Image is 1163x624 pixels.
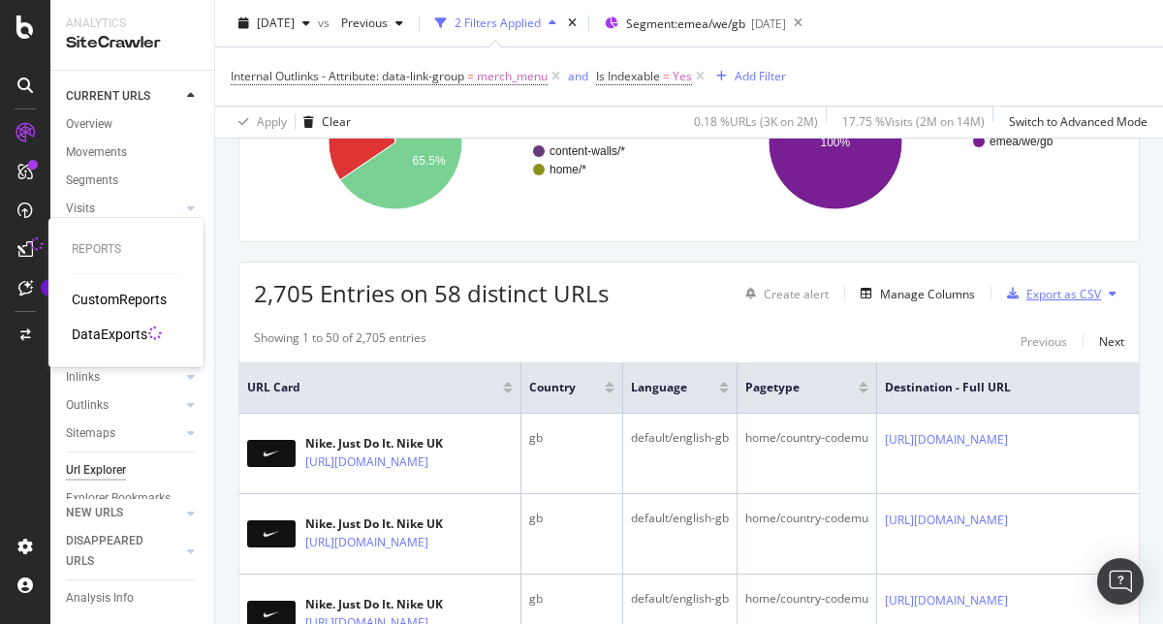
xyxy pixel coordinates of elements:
[467,68,474,84] span: =
[72,290,167,309] a: CustomReports
[885,511,1008,530] a: [URL][DOMAIN_NAME]
[626,16,745,32] span: Segment: emea/we/gb
[254,58,684,227] svg: A chart.
[66,114,201,135] a: Overview
[66,171,118,191] div: Segments
[564,14,581,33] div: times
[305,596,513,613] div: Nike. Just Do It. Nike UK
[885,591,1008,610] a: [URL][DOMAIN_NAME]
[66,395,181,416] a: Outlinks
[66,503,181,523] a: NEW URLS
[596,68,660,84] span: Is Indexable
[41,279,58,296] div: Tooltip anchor
[751,16,786,32] div: [DATE]
[735,68,786,84] div: Add Filter
[631,379,690,396] span: language
[550,126,586,140] text: articles
[477,63,548,90] span: merch_menu
[550,144,625,158] text: content-walls/*
[66,199,181,219] a: Visits
[631,510,729,527] div: default/english-gb
[66,395,109,416] div: Outlinks
[247,379,498,396] span: URL Card
[673,63,692,90] span: Yes
[66,588,201,608] a: Analysis Info
[257,15,295,31] span: 2025 Aug. 13th
[568,68,588,84] div: and
[66,488,201,509] a: Explorer Bookmarks
[305,452,428,472] a: [URL][DOMAIN_NAME]
[568,67,588,85] button: and
[529,379,576,396] span: country
[305,533,428,552] a: [URL][DOMAIN_NAME]
[821,136,851,149] text: 100%
[550,163,586,176] text: home/*
[529,429,614,447] div: gb
[254,329,426,353] div: Showing 1 to 50 of 2,705 entries
[257,113,287,130] div: Apply
[842,113,985,130] div: 17.75 % Visits ( 2M on 14M )
[66,171,201,191] a: Segments
[413,154,446,168] text: 65.5%
[694,58,1124,227] svg: A chart.
[455,15,541,31] div: 2 Filters Applied
[631,590,729,608] div: default/english-gb
[1099,333,1124,350] div: Next
[66,588,134,608] div: Analysis Info
[66,199,95,219] div: Visits
[66,460,201,481] a: Url Explorer
[1026,286,1101,302] div: Export as CSV
[529,510,614,527] div: gb
[880,286,975,302] div: Manage Columns
[1001,107,1147,138] button: Switch to Advanced Mode
[72,241,180,258] div: Reports
[529,590,614,608] div: gb
[764,286,829,302] div: Create alert
[66,531,164,572] div: DISAPPEARED URLS
[597,8,786,39] button: Segment:emea/we/gb[DATE]
[885,379,1145,396] span: Destination - Full URL
[885,430,1008,450] a: [URL][DOMAIN_NAME]
[72,325,147,344] a: DataExports
[305,515,513,533] div: Nike. Just Do It. Nike UK
[708,65,786,88] button: Add Filter
[254,277,609,309] span: 2,705 Entries on 58 distinct URLs
[66,142,201,163] a: Movements
[66,86,150,107] div: CURRENT URLS
[333,15,388,31] span: Previous
[631,429,729,447] div: default/english-gb
[999,278,1101,309] button: Export as CSV
[66,16,199,32] div: Analytics
[1099,329,1124,353] button: Next
[66,423,115,444] div: Sitemaps
[231,107,287,138] button: Apply
[745,590,868,608] div: home/country-codemu
[305,435,513,452] div: Nike. Just Do It. Nike UK
[427,8,564,39] button: 2 Filters Applied
[247,440,296,467] img: main image
[1097,558,1144,605] div: Open Intercom Messenger
[663,68,670,84] span: =
[66,367,100,388] div: Inlinks
[66,423,181,444] a: Sitemaps
[66,503,123,523] div: NEW URLS
[66,142,127,163] div: Movements
[66,460,126,481] div: Url Explorer
[745,510,868,527] div: home/country-codemu
[66,367,181,388] a: Inlinks
[745,429,868,447] div: home/country-codemu
[990,135,1053,148] text: emea/we/gb
[66,32,199,54] div: SiteCrawler
[333,8,411,39] button: Previous
[1021,329,1067,353] button: Previous
[745,379,830,396] span: pagetype
[322,113,351,130] div: Clear
[247,520,296,547] img: main image
[853,282,975,305] button: Manage Columns
[231,68,464,84] span: Internal Outlinks - Attribute: data-link-group
[694,113,818,130] div: 0.18 % URLs ( 3K on 2M )
[1021,333,1067,350] div: Previous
